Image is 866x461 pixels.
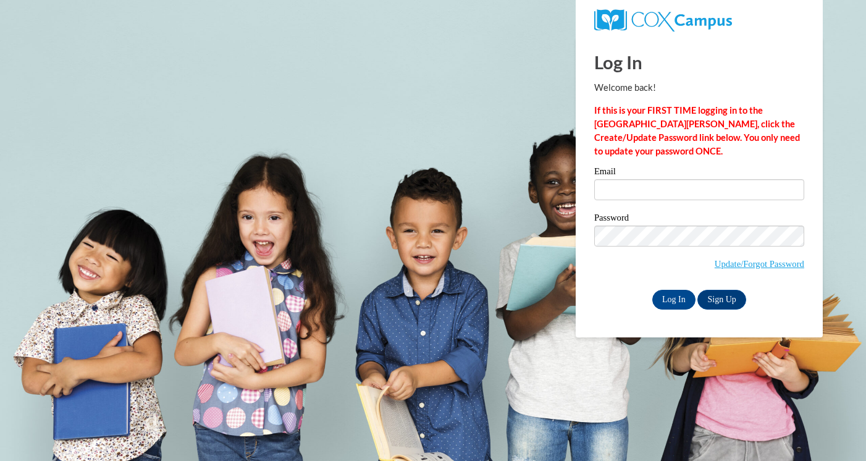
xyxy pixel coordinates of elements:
[594,14,732,25] a: COX Campus
[697,290,746,310] a: Sign Up
[594,105,800,156] strong: If this is your FIRST TIME logging in to the [GEOGRAPHIC_DATA][PERSON_NAME], click the Create/Upd...
[715,259,804,269] a: Update/Forgot Password
[594,49,804,75] h1: Log In
[594,213,804,226] label: Password
[594,9,732,32] img: COX Campus
[594,81,804,95] p: Welcome back!
[652,290,696,310] input: Log In
[594,167,804,179] label: Email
